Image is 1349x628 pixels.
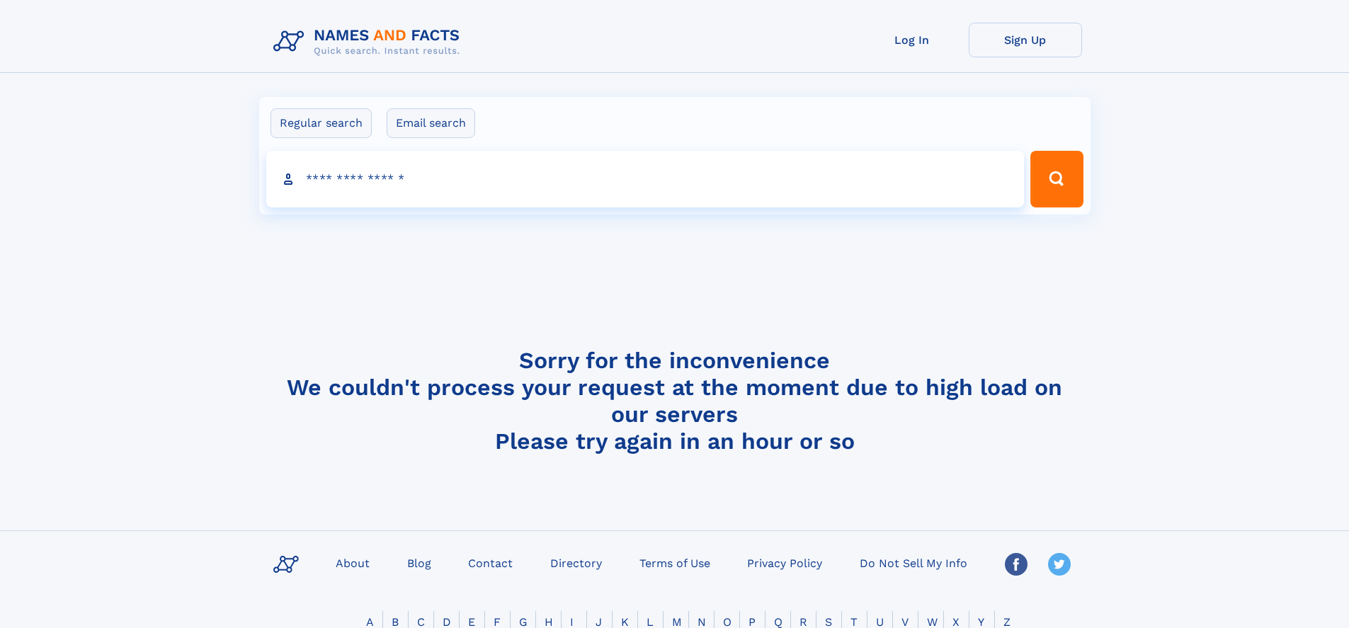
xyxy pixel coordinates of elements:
a: Log In [855,23,969,57]
button: Search Button [1030,151,1083,207]
img: Twitter [1048,553,1071,576]
a: Do Not Sell My Info [854,552,973,573]
img: Logo Names and Facts [268,23,472,61]
input: search input [266,151,1025,207]
label: Regular search [271,108,372,138]
a: Directory [545,552,608,573]
a: Contact [462,552,518,573]
a: Terms of Use [634,552,716,573]
img: Facebook [1005,553,1028,576]
a: Privacy Policy [741,552,828,573]
a: About [330,552,375,573]
label: Email search [387,108,475,138]
h4: Sorry for the inconvenience We couldn't process your request at the moment due to high load on ou... [268,347,1082,455]
a: Sign Up [969,23,1082,57]
a: Blog [402,552,437,573]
